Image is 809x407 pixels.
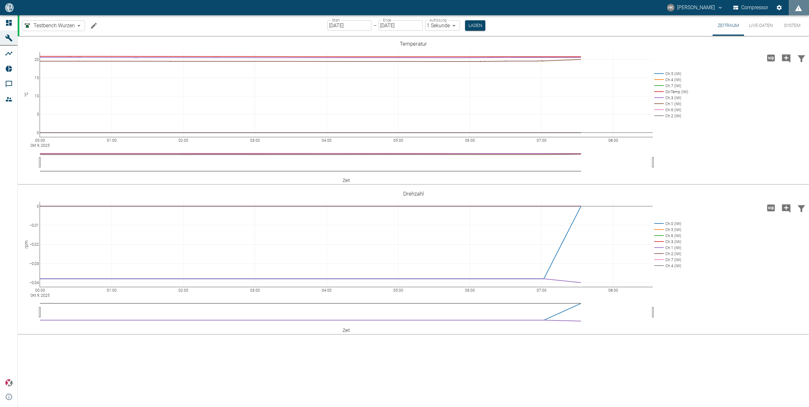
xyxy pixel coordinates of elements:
[465,20,485,31] button: Laden
[430,17,447,23] label: Auflösung
[667,4,675,11] div: HK
[425,20,460,31] div: 1 Sekunde
[794,200,809,216] button: Daten filtern
[5,379,13,387] img: Xplore Logo
[87,19,100,32] button: Machine bearbeiten
[379,20,423,31] input: DD.MM.YYYY
[763,204,779,210] span: Hohe Auflösung
[666,2,724,13] button: heiner.kaestner@neuman-esser.de
[373,22,377,29] p: –
[779,200,794,216] button: Kommentar hinzufügen
[327,20,372,31] input: DD.MM.YYYY
[713,15,744,36] button: Zeitraum
[778,15,806,36] button: System
[4,3,14,12] img: logo
[383,17,391,23] label: Ende
[23,22,75,29] a: Testbench Wurzen
[794,50,809,66] button: Daten filtern
[34,22,75,29] span: Testbench Wurzen
[732,2,770,13] button: Compressor
[773,2,785,13] button: Einstellungen
[779,50,794,66] button: Kommentar hinzufügen
[763,55,779,61] span: Hohe Auflösung
[332,17,340,23] label: Start
[744,15,778,36] button: Live-Daten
